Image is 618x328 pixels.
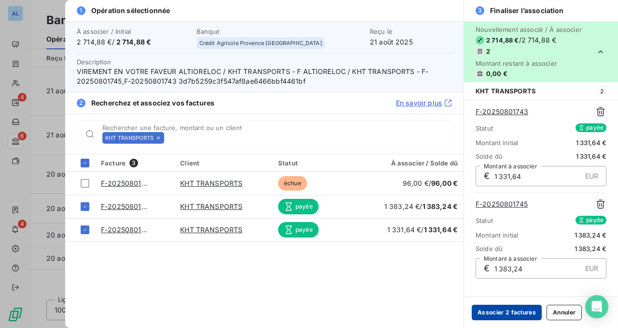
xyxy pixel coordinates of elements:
span: 1 383,24 € [422,202,458,210]
span: Description [77,58,112,66]
div: Statut [278,159,348,167]
span: VIREMENT EN VOTRE FAVEUR ALTIORELOC / KHT TRANSPORTS - F ALTIORELOC / KHT TRANSPORTS - F-20250801... [77,67,452,86]
span: 2 [77,99,85,107]
span: payée [576,216,606,224]
span: 2 714,88 € [116,38,152,46]
span: 96,00 € [431,179,458,187]
input: placeholder [168,133,451,143]
span: 2 714,88 € / [77,37,191,47]
a: F-20250801743 [101,225,154,234]
span: 2 [597,87,606,95]
span: 1 383,24 € [575,245,607,253]
span: 1 331,64 € / [387,225,458,234]
span: 3 [129,159,138,167]
span: 1 331,64 € [576,152,607,160]
span: Finaliser l’association [490,6,563,15]
a: KHT TRANSPORTS [180,202,242,210]
span: 96,00 € / [403,179,458,187]
span: payée [576,123,606,132]
span: échue [278,176,307,191]
span: 2 714,88 € [486,36,519,44]
span: Statut [476,217,493,224]
button: Annuler [547,305,582,320]
div: À associer / Solde dû [359,159,458,167]
span: Montant initial [476,231,518,239]
span: KHT TRANSPORTS [476,87,536,95]
span: / 2 714,88 € [519,35,557,45]
div: Open Intercom Messenger [585,295,608,318]
a: KHT TRANSPORTS [180,179,242,187]
span: payée [278,199,319,214]
span: Solde dû [476,152,503,160]
span: payée [278,222,319,238]
span: 0,00 € [486,70,507,77]
span: 1 331,64 € [576,139,607,147]
a: F-20250801866 [101,179,154,187]
span: Recherchez et associez vos factures [91,98,214,108]
a: F-20250801745 [476,199,528,209]
span: Crédit Agricole Provence [GEOGRAPHIC_DATA] [199,40,322,46]
div: 21 août 2025 [370,28,452,47]
span: 1 331,64 € [424,225,458,234]
span: 1 383,24 € [575,231,607,239]
span: Banque [197,28,365,35]
span: Reçu le [370,28,452,35]
a: KHT TRANSPORTS [180,225,242,234]
span: Solde dû [476,245,503,253]
span: Opération sélectionnée [91,6,170,15]
a: En savoir plus [396,98,452,108]
span: Statut [476,124,493,132]
span: Montant initial [476,139,518,147]
span: À associer / Initial [77,28,191,35]
span: 2 [486,47,490,55]
span: 3 [476,6,484,15]
span: KHT TRANSPORTS [105,135,154,141]
span: 1 383,24 € / [384,202,458,210]
a: F-20250801743 [476,107,528,117]
a: F-20250801745 [101,202,153,210]
span: 1 [77,6,85,15]
button: Associer 2 factures [472,305,542,320]
span: Montant restant à associer [476,60,582,67]
div: Client [180,159,267,167]
span: Nouvellement associé / À associer [476,26,582,33]
div: Facture [101,159,169,167]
